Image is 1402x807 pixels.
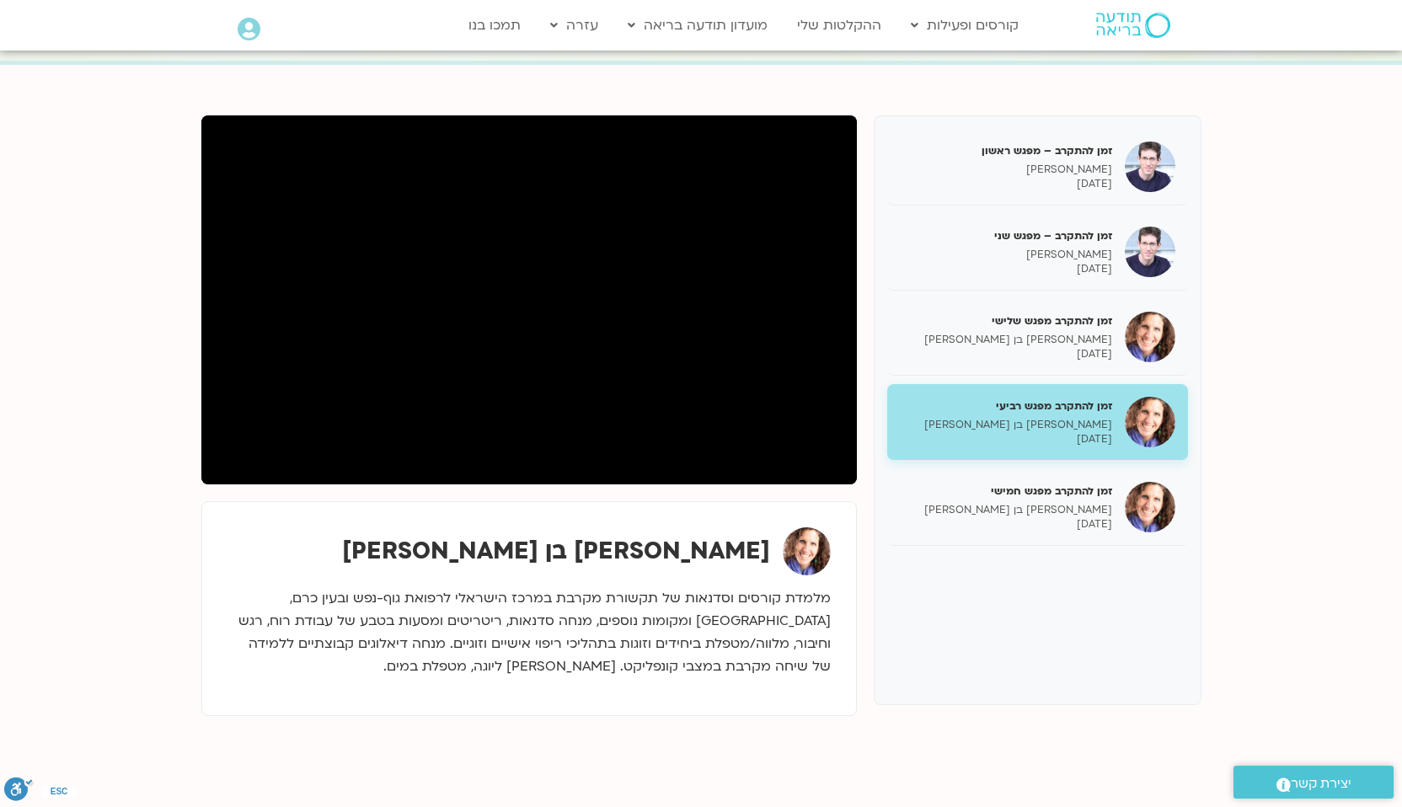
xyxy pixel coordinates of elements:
[900,503,1112,517] p: [PERSON_NAME] בן [PERSON_NAME]
[900,248,1112,262] p: [PERSON_NAME]
[900,163,1112,177] p: [PERSON_NAME]
[1096,13,1170,38] img: תודעה בריאה
[1125,397,1175,447] img: זמן להתקרב מפגש רביעי
[1125,482,1175,532] img: זמן להתקרב מפגש חמישי
[900,517,1112,532] p: [DATE]
[900,177,1112,191] p: [DATE]
[900,398,1112,414] h5: זמן להתקרב מפגש רביעי
[900,262,1112,276] p: [DATE]
[1125,312,1175,362] img: זמן להתקרב מפגש שלישי
[900,347,1112,361] p: [DATE]
[900,143,1112,158] h5: זמן להתקרב – מפגש ראשון
[1125,227,1175,277] img: זמן להתקרב – מפגש שני
[227,587,831,678] p: מלמדת קורסים וסדנאות של תקשורת מקרבת במרכז הישראלי לרפואת גוף-נפש ובעין כרם, [GEOGRAPHIC_DATA] ומ...
[1125,142,1175,192] img: זמן להתקרב – מפגש ראשון
[900,333,1112,347] p: [PERSON_NAME] בן [PERSON_NAME]
[900,313,1112,329] h5: זמן להתקרב מפגש שלישי
[542,9,607,41] a: עזרה
[900,418,1112,432] p: [PERSON_NAME] בן [PERSON_NAME]
[342,535,770,567] strong: [PERSON_NAME] בן [PERSON_NAME]
[902,9,1027,41] a: קורסים ופעילות
[783,527,831,575] img: שאנייה כהן בן חיים
[789,9,890,41] a: ההקלטות שלי
[900,484,1112,499] h5: זמן להתקרב מפגש חמישי
[460,9,529,41] a: תמכו בנו
[619,9,776,41] a: מועדון תודעה בריאה
[900,432,1112,446] p: [DATE]
[1291,772,1351,795] span: יצירת קשר
[900,228,1112,243] h5: זמן להתקרב – מפגש שני
[1233,766,1394,799] a: יצירת קשר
